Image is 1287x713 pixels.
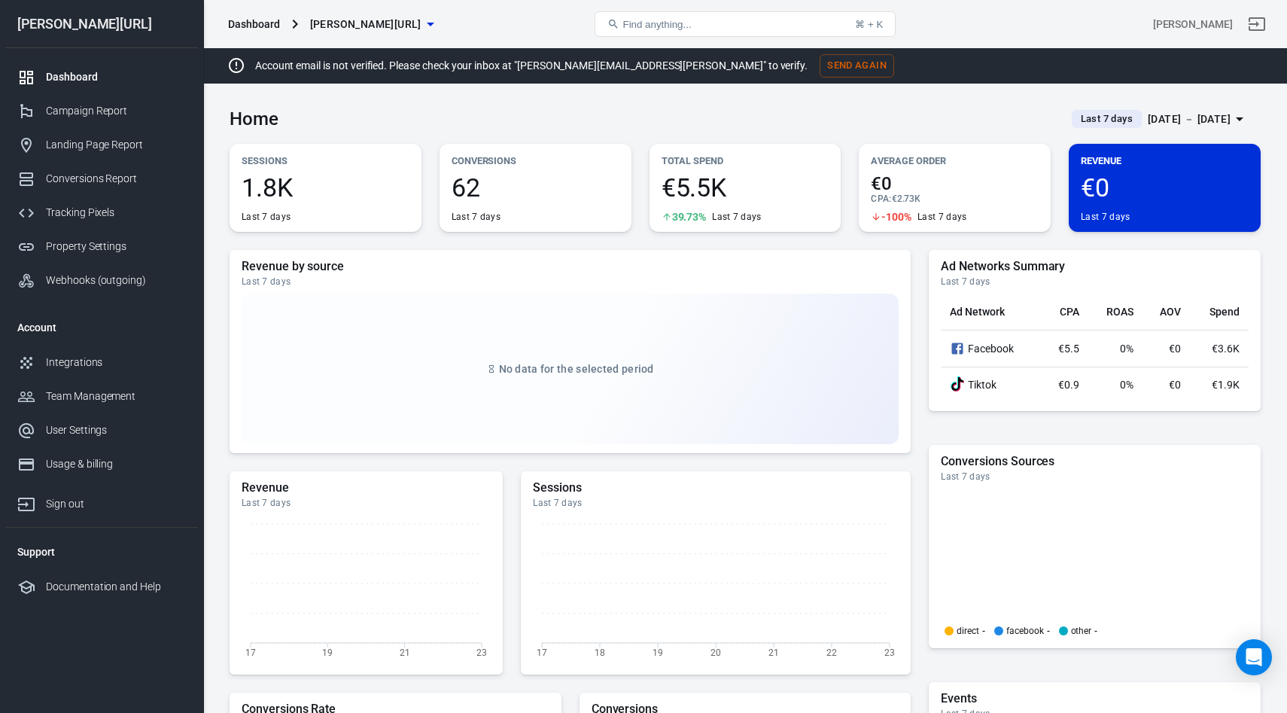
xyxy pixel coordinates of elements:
div: Documentation and Help [46,579,186,595]
div: [DATE] － [DATE] [1148,110,1231,129]
a: User Settings [5,413,198,447]
div: Tracking Pixels [46,205,186,221]
th: Ad Network [941,294,1040,331]
button: Last 7 days[DATE] － [DATE] [1060,107,1261,132]
div: Account id: Zo3YXUXY [1153,17,1233,32]
span: 0% [1120,379,1133,391]
h5: Sessions [533,480,899,495]
p: Sessions [242,153,409,169]
tspan: 18 [595,647,605,657]
a: Property Settings [5,230,198,264]
div: Landing Page Report [46,137,186,153]
th: CPA [1040,294,1088,331]
a: Sign out [1239,6,1275,42]
span: No data for the selected period [499,363,654,375]
tspan: 19 [653,647,663,657]
button: Find anything...⌘ + K [595,11,896,37]
span: -100% [881,212,911,222]
p: Account email is not verified. Please check your inbox at "[PERSON_NAME][EMAIL_ADDRESS][PERSON_NA... [255,58,808,74]
p: Conversions [452,153,619,169]
div: TikTok Ads [950,376,965,393]
span: glorya.ai [310,15,421,34]
div: Facebook [950,340,1031,358]
span: Last 7 days [1075,111,1139,126]
button: Send Again [820,54,894,78]
div: Last 7 days [917,211,966,223]
div: ⌘ + K [855,19,883,30]
div: Usage & billing [46,456,186,472]
span: €0 [871,175,1039,193]
svg: Facebook Ads [950,340,965,358]
div: Integrations [46,355,186,370]
a: Dashboard [5,60,198,94]
a: Landing Page Report [5,128,198,162]
div: User Settings [46,422,186,438]
li: Support [5,534,198,570]
p: other [1071,626,1092,635]
span: - [1094,626,1097,635]
span: - [1047,626,1050,635]
th: ROAS [1088,294,1143,331]
tspan: 17 [245,647,256,657]
a: Sign out [5,481,198,521]
span: 0% [1120,343,1133,355]
div: Last 7 days [1081,211,1130,223]
span: 62 [452,175,619,200]
span: €1.9K [1212,379,1240,391]
span: €0 [1081,175,1249,200]
span: - [982,626,985,635]
p: facebook [1006,626,1044,635]
div: Dashboard [46,69,186,85]
a: Team Management [5,379,198,413]
div: Webhooks (outgoing) [46,273,186,288]
tspan: 22 [826,647,837,657]
p: Total Spend [662,153,829,169]
tspan: 21 [768,647,779,657]
a: Usage & billing [5,447,198,481]
h5: Revenue by source [242,259,899,274]
div: Last 7 days [533,497,899,509]
div: Last 7 days [242,211,291,223]
tspan: 23 [884,647,895,657]
h5: Events [941,691,1249,706]
a: Campaign Report [5,94,198,128]
p: direct [957,626,979,635]
div: Dashboard [228,17,280,32]
tspan: 19 [322,647,333,657]
div: Last 7 days [941,471,1249,483]
div: Last 7 days [242,276,899,288]
div: Sign out [46,496,186,512]
div: [PERSON_NAME][URL] [5,17,198,31]
h5: Conversions Sources [941,454,1249,469]
th: AOV [1142,294,1190,331]
div: Property Settings [46,239,186,254]
span: €2.73K [892,193,921,204]
div: Team Management [46,388,186,404]
span: €0 [1169,379,1181,391]
h5: Revenue [242,480,491,495]
div: Open Intercom Messenger [1236,639,1272,675]
button: [PERSON_NAME][URL] [304,11,440,38]
div: Last 7 days [452,211,500,223]
div: Tiktok [950,376,1031,393]
li: Account [5,309,198,346]
div: Campaign Report [46,103,186,119]
a: Integrations [5,346,198,379]
div: Last 7 days [712,211,761,223]
a: Webhooks (outgoing) [5,264,198,297]
span: €0.9 [1058,379,1079,391]
tspan: 20 [710,647,721,657]
tspan: 23 [476,647,487,657]
span: €5.5 [1058,343,1079,355]
p: Revenue [1081,153,1249,169]
h3: Home [230,108,278,129]
div: Conversions Report [46,171,186,187]
a: Tracking Pixels [5,196,198,230]
tspan: 17 [537,647,547,657]
span: €0 [1169,343,1181,355]
span: CPA : [871,193,891,204]
a: Conversions Report [5,162,198,196]
span: €3.6K [1212,343,1240,355]
span: Find anything... [622,19,691,30]
div: Last 7 days [941,276,1249,288]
